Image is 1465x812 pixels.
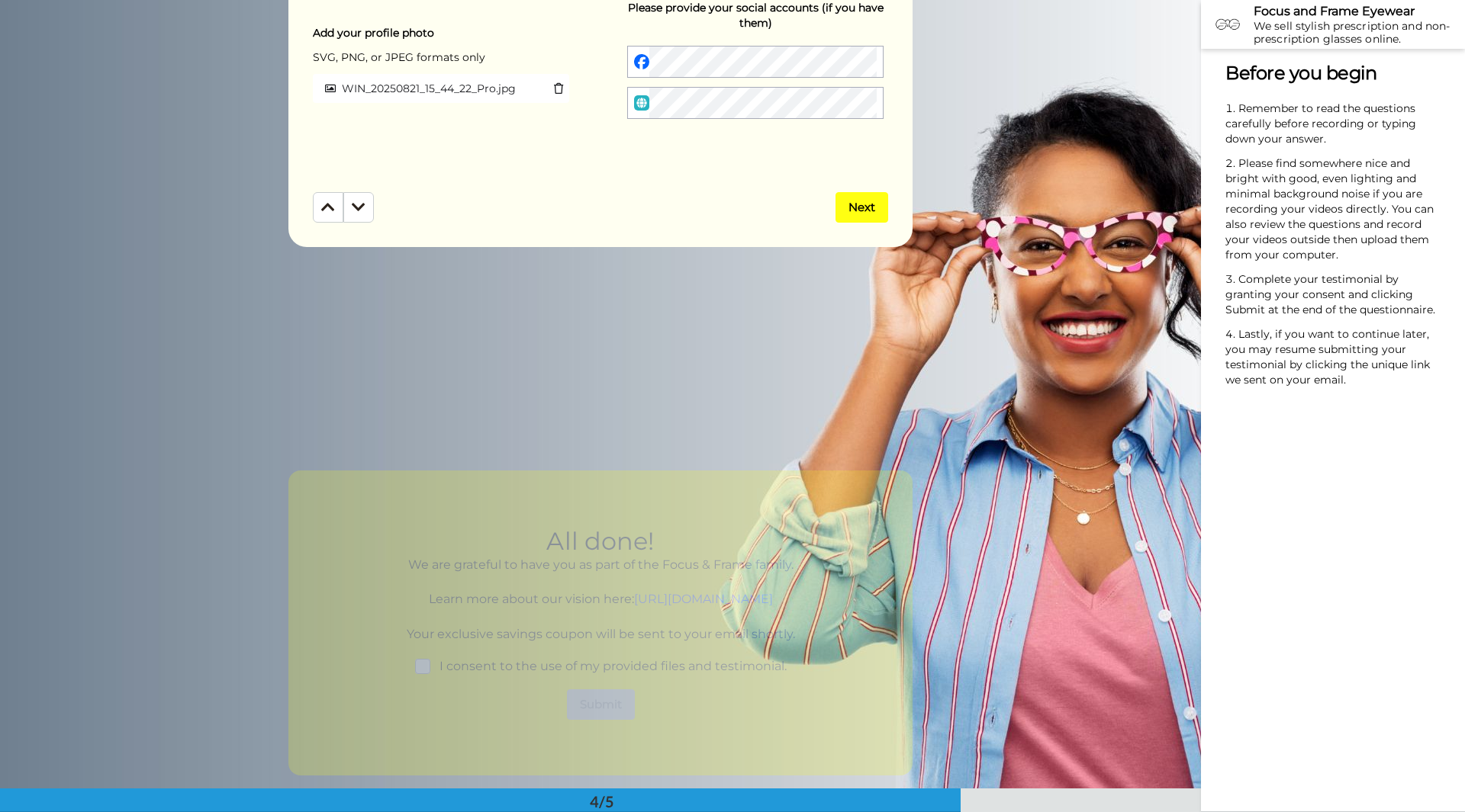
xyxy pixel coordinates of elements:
span: Please find somewhere nice and bright with good, even lighting and minimal background noise if yo... [1225,156,1437,262]
button: Next [836,192,888,223]
span: Lastly, if you want to continue later, you may resume submitting your testimonial by clicking the... [1225,327,1433,387]
div: We sell stylish prescription and non-prescription glasses online. [1254,20,1464,46]
img: facebook.svg [634,54,649,69]
img: web.svg [634,95,649,111]
span: Before you begin [1225,62,1376,84]
img: Profile Image [1209,6,1246,43]
span: Remember to read the questions carefully before recording or typing down your answer. [1225,101,1419,146]
span: SVG, PNG, or JPEG formats only [313,50,485,74]
div: Focus and Frame Eyewear [1254,4,1464,18]
span: WIN_20250821_15_44_22_Pro.jpg [319,82,516,95]
span: Add your profile photo [313,25,434,50]
div: 4/5 [565,791,639,812]
span: Complete your testimonial by granting your consent and clicking Submit at the end of the question... [1225,272,1435,316]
